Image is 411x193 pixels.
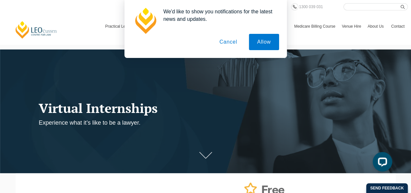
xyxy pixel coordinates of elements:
[211,34,245,50] button: Cancel
[367,149,395,177] iframe: LiveChat chat widget
[39,101,272,115] h1: Virtual Internships
[158,8,279,23] div: We'd like to show you notifications for the latest news and updates.
[132,8,158,34] img: notification icon
[249,34,279,50] button: Allow
[39,119,272,127] p: Experience what it’s like to be a lawyer.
